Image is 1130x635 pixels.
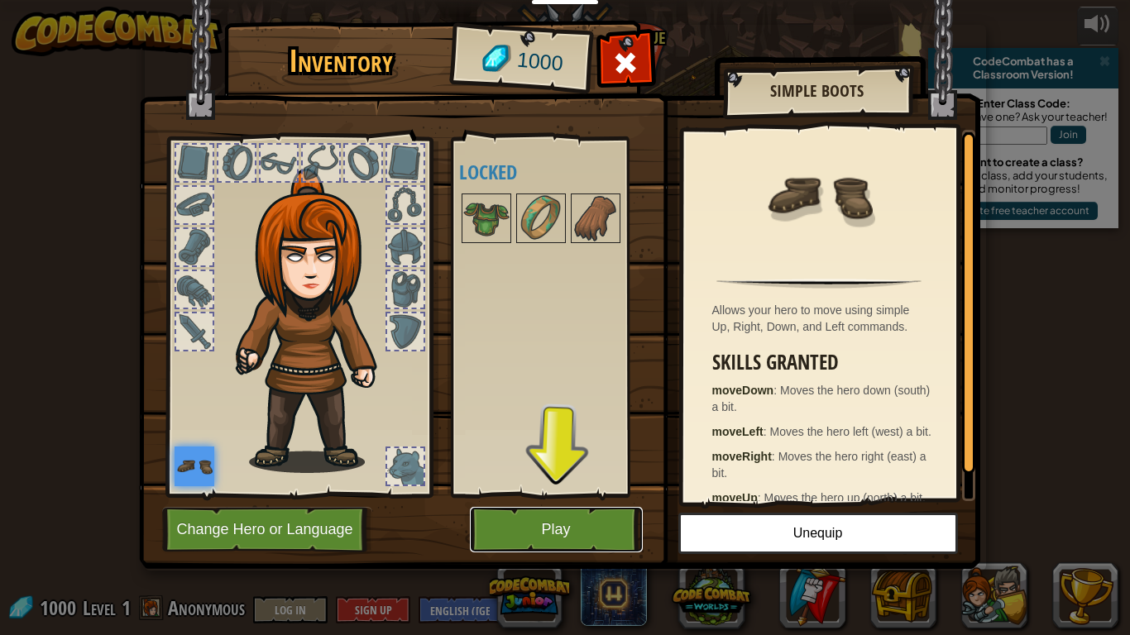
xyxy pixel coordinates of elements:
[712,450,772,463] strong: moveRight
[162,507,372,552] button: Change Hero or Language
[740,82,895,100] h2: Simple Boots
[712,351,935,374] h3: Skills Granted
[712,384,774,397] strong: moveDown
[459,161,654,183] h4: Locked
[764,425,770,438] span: :
[236,44,447,79] h1: Inventory
[712,425,764,438] strong: moveLeft
[765,142,873,250] img: portrait.png
[758,491,764,504] span: :
[518,195,564,241] img: portrait.png
[515,45,564,79] span: 1000
[772,450,778,463] span: :
[470,507,643,552] button: Play
[678,513,958,554] button: Unequip
[716,279,921,289] img: hr.png
[773,384,780,397] span: :
[228,169,406,473] img: hair_f2.png
[712,384,931,413] span: Moves the hero down (south) a bit.
[572,195,619,241] img: portrait.png
[463,195,510,241] img: portrait.png
[764,491,926,504] span: Moves the hero up (north) a bit.
[712,450,927,480] span: Moves the hero right (east) a bit.
[712,491,758,504] strong: moveUp
[712,302,935,335] div: Allows your hero to move using simple Up, Right, Down, and Left commands.
[770,425,931,438] span: Moves the hero left (west) a bit.
[175,446,214,486] img: portrait.png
